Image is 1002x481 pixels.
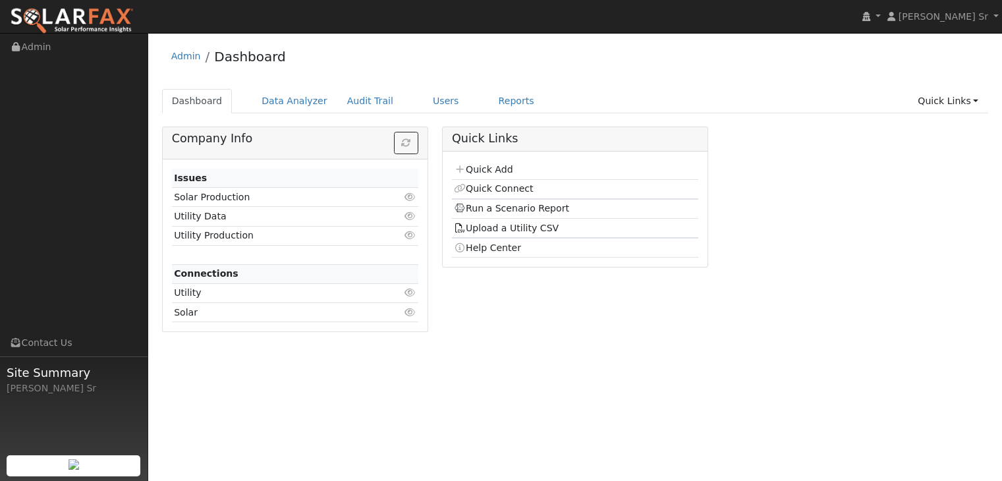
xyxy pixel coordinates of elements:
a: Data Analyzer [252,89,337,113]
h5: Company Info [172,132,418,146]
i: Click to view [404,212,416,221]
img: SolarFax [10,7,134,35]
a: Run a Scenario Report [454,203,569,213]
i: Click to view [404,192,416,202]
a: Dashboard [214,49,286,65]
td: Utility Data [172,207,379,226]
i: Click to view [404,288,416,297]
img: retrieve [69,459,79,470]
a: Quick Links [908,89,988,113]
span: Site Summary [7,364,141,382]
a: Audit Trail [337,89,403,113]
td: Solar [172,303,379,322]
strong: Connections [174,268,238,279]
a: Users [423,89,469,113]
span: [PERSON_NAME] Sr [899,11,988,22]
h5: Quick Links [452,132,698,146]
a: Upload a Utility CSV [454,223,559,233]
td: Solar Production [172,188,379,207]
a: Help Center [454,242,521,253]
a: Reports [489,89,544,113]
i: Click to view [404,308,416,317]
a: Admin [171,51,201,61]
td: Utility [172,283,379,302]
a: Quick Add [454,164,513,175]
a: Quick Connect [454,183,533,194]
div: [PERSON_NAME] Sr [7,382,141,395]
td: Utility Production [172,226,379,245]
a: Dashboard [162,89,233,113]
strong: Issues [174,173,207,183]
i: Click to view [404,231,416,240]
